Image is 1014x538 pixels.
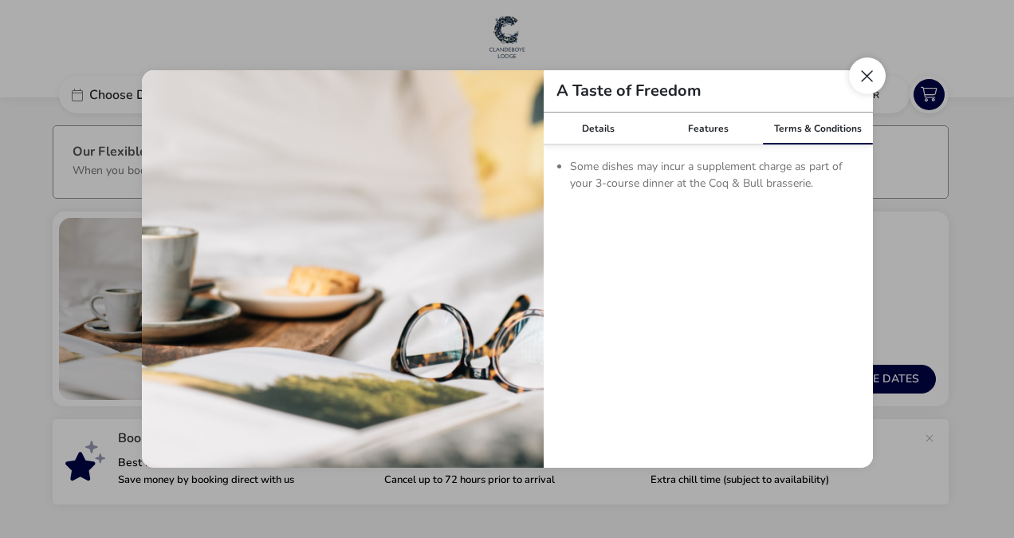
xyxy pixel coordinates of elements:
button: Close modal [849,57,886,94]
div: Details [544,113,654,144]
h2: A Taste of Freedom [544,83,714,99]
div: tariffDetails [142,70,873,468]
div: Features [653,113,763,144]
li: Some dishes may incur a supplement charge as part of your 3-course dinner at the Coq & Bull brass... [570,158,860,192]
div: Terms & Conditions [763,113,873,144]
